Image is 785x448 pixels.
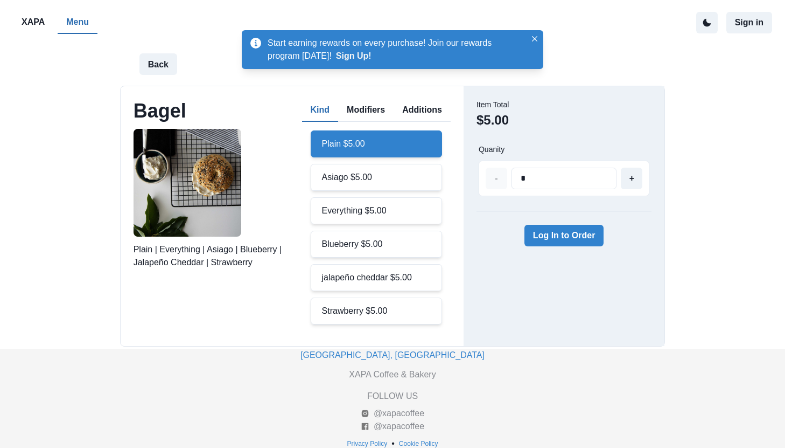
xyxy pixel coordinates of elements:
button: active dark theme mode [696,12,718,33]
p: Start earning rewards on every purchase! Join our rewards program [DATE]! [268,37,526,63]
button: Back [139,53,177,75]
div: Everything $5.00 [311,197,442,224]
button: Additions [394,99,451,122]
button: Close [528,32,541,45]
button: + [621,168,642,189]
a: @xapacoffee [361,407,424,420]
a: @xapacoffee [361,420,424,433]
a: [GEOGRAPHIC_DATA], [GEOGRAPHIC_DATA] [300,350,485,360]
button: Kind [302,99,339,122]
button: Log In to Order [524,225,604,246]
button: Modifiers [338,99,394,122]
div: Strawberry $5.00 [311,298,442,325]
button: - [486,168,507,189]
div: Plain $5.00 [311,130,442,157]
p: FOLLOW US [367,390,418,403]
p: XAPA [22,16,45,29]
p: XAPA Coffee & Bakery [349,368,436,381]
div: Asiago $5.00 [311,164,442,191]
button: Sign Up! [336,51,372,61]
dt: Item Total [476,99,509,111]
p: Menu [66,16,89,29]
h2: Bagel [134,99,186,122]
p: Plain | Everything | Asiago | Blueberry | Jalapeño Cheddar | Strawberry [134,243,296,269]
p: Quanity [479,145,504,154]
div: jalapeño cheddar $5.00 [311,264,442,291]
div: Blueberry $5.00 [311,231,442,258]
button: Sign in [726,12,772,33]
img: original.jpeg [134,129,241,237]
dd: $5.00 [476,111,509,130]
